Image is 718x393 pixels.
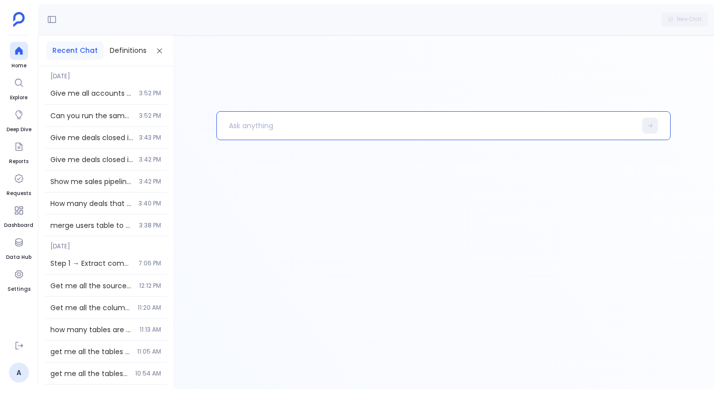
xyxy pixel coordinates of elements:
span: Give me deals closed in 2015 [50,133,133,143]
span: 7:06 PM [139,259,161,267]
span: get me all the tables form the system [50,347,131,357]
span: 3:42 PM [139,178,161,186]
span: [DATE] [44,66,167,80]
a: Requests [6,170,31,197]
span: Deep Dive [6,126,31,134]
span: 3:43 PM [139,134,161,142]
span: how many tables are enabled and disabled in my system [50,325,134,335]
span: Requests [6,190,31,197]
span: 3:52 PM [139,112,161,120]
span: merge users table to above closed_deals_last_3_years output. [50,220,133,230]
span: Settings [7,285,30,293]
span: Step 1 → Extract comprehensive list of all won opportunities from Salesforce using Won opportunit... [50,258,133,268]
span: Give me deals closed in 2039 [50,155,133,165]
span: 11:13 AM [140,326,161,334]
a: A [9,363,29,383]
span: 3:52 PM [139,89,161,97]
span: Show me sales pipeline analysis for last 2 years [50,177,133,187]
span: Get me all the sources in the system [50,281,133,291]
span: How many deals that were closed in the last 3 years have stopped used the service [50,198,133,208]
span: 3:38 PM [139,221,161,229]
a: Dashboard [4,201,33,229]
span: 3:40 PM [139,199,161,207]
span: Dashboard [4,221,33,229]
img: petavue logo [13,12,25,27]
a: Deep Dive [6,106,31,134]
span: Give me all accounts with ARR greater than 100k [50,88,133,98]
span: Can you run the same analysis for last 1 year? [50,111,133,121]
button: Recent Chat [46,41,104,60]
span: Home [10,62,28,70]
span: Reports [9,158,28,166]
span: Data Hub [6,253,31,261]
a: Reports [9,138,28,166]
span: 3:42 PM [139,156,161,164]
a: Home [10,42,28,70]
a: Settings [7,265,30,293]
span: [DATE] [44,236,167,250]
span: 12:12 PM [139,282,161,290]
span: 11:20 AM [138,304,161,312]
a: Explore [10,74,28,102]
span: Get me all the columns from the system and how many of them have primary columns [50,303,132,313]
span: 10:54 AM [135,370,161,378]
button: Definitions [104,41,153,60]
a: Data Hub [6,233,31,261]
span: get me all the tables form the system [50,369,129,379]
span: 11:05 AM [137,348,161,356]
span: Explore [10,94,28,102]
